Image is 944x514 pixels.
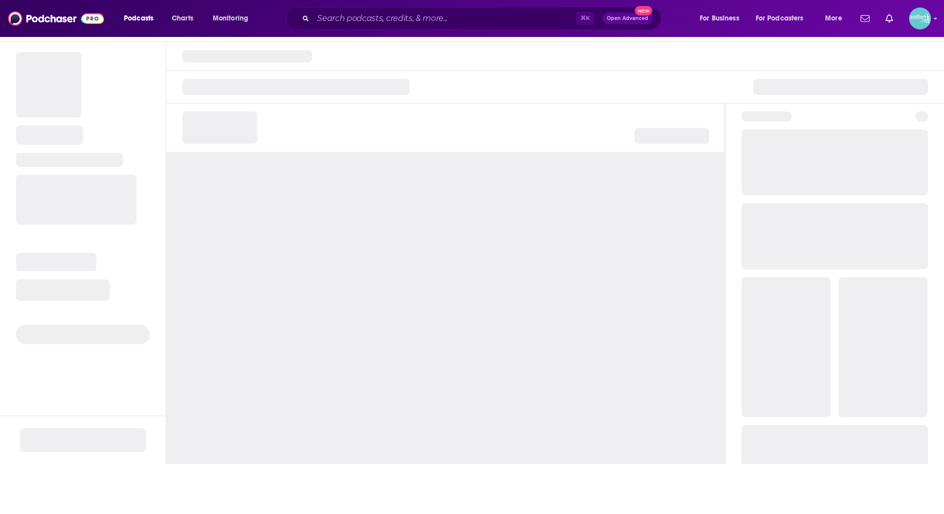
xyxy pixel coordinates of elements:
span: For Podcasters [756,11,804,25]
button: open menu [749,10,818,26]
span: For Business [700,11,739,25]
img: User Profile [909,7,931,29]
button: open menu [818,10,855,26]
a: Charts [165,10,199,26]
span: New [635,6,653,15]
span: Logged in as JessicaPellien [909,7,931,29]
span: Charts [172,11,193,25]
span: Open Advanced [607,16,648,21]
span: ⌘ K [576,12,594,25]
button: Show profile menu [909,7,931,29]
button: open menu [117,10,166,26]
input: Search podcasts, credits, & more... [313,10,576,26]
span: More [825,11,842,25]
img: Podchaser - Follow, Share and Rate Podcasts [8,9,104,28]
span: Podcasts [124,11,153,25]
button: open menu [206,10,261,26]
span: Monitoring [213,11,248,25]
a: Show notifications dropdown [882,10,897,27]
button: open menu [693,10,752,26]
div: Search podcasts, credits, & more... [295,7,671,30]
a: Show notifications dropdown [857,10,874,27]
button: Open AdvancedNew [602,12,653,24]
